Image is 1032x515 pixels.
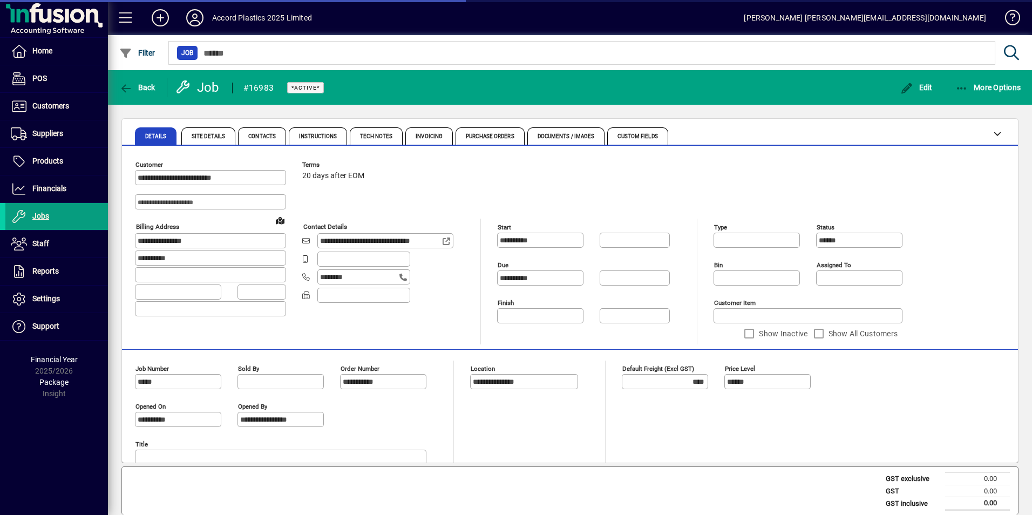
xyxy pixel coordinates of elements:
[119,49,155,57] span: Filter
[945,473,1010,485] td: 0.00
[31,355,78,364] span: Financial Year
[466,134,514,139] span: Purchase Orders
[5,258,108,285] a: Reports
[32,294,60,303] span: Settings
[181,48,193,58] span: Job
[714,223,727,231] mat-label: Type
[5,231,108,257] a: Staff
[945,485,1010,497] td: 0.00
[471,365,495,372] mat-label: Location
[135,365,169,372] mat-label: Job number
[108,78,167,97] app-page-header-button: Back
[617,134,657,139] span: Custom Fields
[360,134,392,139] span: Tech Notes
[5,38,108,65] a: Home
[248,134,276,139] span: Contacts
[212,9,312,26] div: Accord Plastics 2025 Limited
[302,161,367,168] span: Terms
[5,175,108,202] a: Financials
[880,473,945,485] td: GST exclusive
[725,365,755,372] mat-label: Price Level
[955,83,1021,92] span: More Options
[880,485,945,497] td: GST
[32,129,63,138] span: Suppliers
[238,365,259,372] mat-label: Sold by
[32,322,59,330] span: Support
[5,313,108,340] a: Support
[32,212,49,220] span: Jobs
[39,378,69,387] span: Package
[302,172,364,180] span: 20 days after EOM
[5,120,108,147] a: Suppliers
[32,267,59,275] span: Reports
[498,299,514,307] mat-label: Finish
[145,134,166,139] span: Details
[192,134,225,139] span: Site Details
[135,161,163,168] mat-label: Customer
[997,2,1019,37] a: Knowledge Base
[538,134,595,139] span: Documents / Images
[945,497,1010,510] td: 0.00
[498,223,511,231] mat-label: Start
[135,441,148,448] mat-label: Title
[880,497,945,510] td: GST inclusive
[898,78,935,97] button: Edit
[341,365,379,372] mat-label: Order number
[32,46,52,55] span: Home
[32,239,49,248] span: Staff
[175,79,221,96] div: Job
[714,299,756,307] mat-label: Customer Item
[32,74,47,83] span: POS
[271,212,289,229] a: View on map
[5,93,108,120] a: Customers
[953,78,1024,97] button: More Options
[32,101,69,110] span: Customers
[117,78,158,97] button: Back
[817,223,834,231] mat-label: Status
[744,9,986,26] div: [PERSON_NAME] [PERSON_NAME][EMAIL_ADDRESS][DOMAIN_NAME]
[117,43,158,63] button: Filter
[32,184,66,193] span: Financials
[817,261,851,269] mat-label: Assigned to
[5,148,108,175] a: Products
[143,8,178,28] button: Add
[622,365,694,372] mat-label: Default Freight (excl GST)
[498,261,508,269] mat-label: Due
[32,157,63,165] span: Products
[238,403,267,410] mat-label: Opened by
[714,261,723,269] mat-label: Bin
[135,403,166,410] mat-label: Opened On
[900,83,933,92] span: Edit
[416,134,443,139] span: Invoicing
[299,134,337,139] span: Instructions
[5,65,108,92] a: POS
[5,286,108,313] a: Settings
[178,8,212,28] button: Profile
[119,83,155,92] span: Back
[243,79,274,97] div: #16983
